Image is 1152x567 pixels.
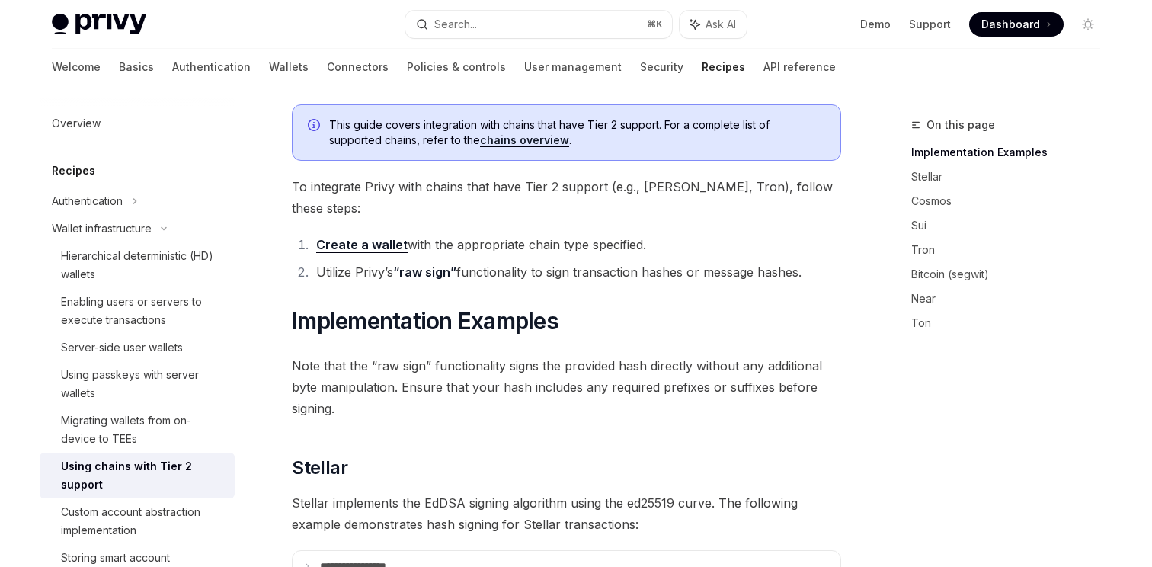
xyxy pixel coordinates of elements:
a: Server-side user wallets [40,334,235,361]
span: Ask AI [706,17,736,32]
a: Near [911,287,1112,311]
div: Using chains with Tier 2 support [61,457,226,494]
a: Policies & controls [407,49,506,85]
a: User management [524,49,622,85]
span: Implementation Examples [292,307,558,335]
a: Dashboard [969,12,1064,37]
a: Bitcoin (segwit) [911,262,1112,287]
a: Implementation Examples [911,140,1112,165]
div: Wallet infrastructure [52,219,152,238]
span: Stellar implements the EdDSA signing algorithm using the ed25519 curve. The following example dem... [292,492,841,535]
a: Support [909,17,951,32]
svg: Info [308,119,323,134]
li: Utilize Privy’s functionality to sign transaction hashes or message hashes. [312,261,841,283]
span: This guide covers integration with chains that have Tier 2 support. For a complete list of suppor... [329,117,825,148]
a: Sui [911,213,1112,238]
div: Enabling users or servers to execute transactions [61,293,226,329]
a: Welcome [52,49,101,85]
a: chains overview [480,133,569,147]
a: Migrating wallets from on-device to TEEs [40,407,235,453]
a: Wallets [269,49,309,85]
div: Using passkeys with server wallets [61,366,226,402]
span: ⌘ K [647,18,663,30]
h5: Recipes [52,162,95,180]
div: Migrating wallets from on-device to TEEs [61,412,226,448]
a: Create a wallet [316,237,408,253]
span: On this page [926,116,995,134]
div: Overview [52,114,101,133]
a: Using passkeys with server wallets [40,361,235,407]
div: Authentication [52,192,123,210]
a: “raw sign” [393,264,456,280]
span: Note that the “raw sign” functionality signs the provided hash directly without any additional by... [292,355,841,419]
a: Overview [40,110,235,137]
a: Cosmos [911,189,1112,213]
a: Custom account abstraction implementation [40,498,235,544]
a: API reference [763,49,836,85]
a: Stellar [911,165,1112,189]
a: Basics [119,49,154,85]
li: with the appropriate chain type specified. [312,234,841,255]
a: Enabling users or servers to execute transactions [40,288,235,334]
a: Using chains with Tier 2 support [40,453,235,498]
button: Toggle dark mode [1076,12,1100,37]
div: Custom account abstraction implementation [61,503,226,540]
div: Search... [434,15,477,34]
button: Ask AI [680,11,747,38]
button: Search...⌘K [405,11,672,38]
a: Ton [911,311,1112,335]
img: light logo [52,14,146,35]
span: To integrate Privy with chains that have Tier 2 support (e.g., [PERSON_NAME], Tron), follow these... [292,176,841,219]
a: Security [640,49,683,85]
a: Hierarchical deterministic (HD) wallets [40,242,235,288]
a: Tron [911,238,1112,262]
span: Stellar [292,456,347,480]
a: Authentication [172,49,251,85]
div: Server-side user wallets [61,338,183,357]
a: Demo [860,17,891,32]
a: Recipes [702,49,745,85]
span: Dashboard [981,17,1040,32]
div: Hierarchical deterministic (HD) wallets [61,247,226,283]
a: Connectors [327,49,389,85]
